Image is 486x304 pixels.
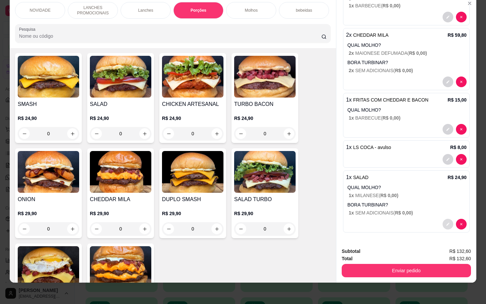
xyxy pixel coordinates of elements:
[346,173,368,181] p: 1 x
[349,68,355,73] span: 2 x
[296,8,312,13] p: bebeidas
[349,115,467,121] p: BARBECUE (
[347,107,467,113] p: QUAL MOLHO?
[30,8,51,13] p: NOVIDADE
[349,50,355,56] span: 2 x
[456,124,467,135] button: decrease-product-quantity
[349,67,467,74] p: SEM ADICIONAIS (
[18,100,79,108] h4: SMASH
[347,42,467,48] p: QUAL MOLHO?
[18,56,79,98] img: product-image
[443,12,453,22] button: decrease-product-quantity
[162,195,223,203] h4: DUPLO SMASH
[18,246,79,288] img: product-image
[443,154,453,165] button: decrease-product-quantity
[234,151,296,193] img: product-image
[380,193,398,198] span: R$ 0,00 )
[90,100,151,108] h4: SALAD
[245,8,258,13] p: Molhos
[349,209,467,216] p: SEM ADICIONAIS (
[349,3,355,8] span: 1 x
[409,50,427,56] span: R$ 0,00 )
[342,249,360,254] strong: Subtotal
[346,143,391,151] p: 1 x
[382,115,400,121] span: R$ 0,00 )
[353,145,391,150] span: LS COCA - avulso
[18,151,79,193] img: product-image
[234,195,296,203] h4: SALAD TURBO
[448,174,467,181] p: R$ 24,90
[90,151,151,193] img: product-image
[349,115,355,121] span: 1 x
[347,184,467,191] p: QUAL MOLHO?
[90,115,151,122] p: R$ 24,90
[19,26,38,32] label: Pesquisa
[162,115,223,122] p: R$ 24,90
[443,77,453,87] button: decrease-product-quantity
[90,246,151,288] img: product-image
[190,8,206,13] p: Porções
[18,115,79,122] p: R$ 24,90
[19,33,321,39] input: Pesquisa
[395,210,413,215] span: R$ 0,00 )
[349,193,355,198] span: 1 x
[234,115,296,122] p: R$ 24,90
[90,210,151,217] p: R$ 29,90
[90,195,151,203] h4: CHEDDAR MILA
[346,31,388,39] p: 2 x
[347,201,467,208] p: BORA TURBINAR?
[449,255,471,262] span: R$ 132,60
[234,100,296,108] h4: TURBO BACON
[450,144,467,151] p: R$ 8,00
[342,264,471,277] button: Enviar pedido
[449,248,471,255] span: R$ 132,60
[456,154,467,165] button: decrease-product-quantity
[347,59,467,66] p: BORA TURBINAR?
[18,210,79,217] p: R$ 29,90
[456,77,467,87] button: decrease-product-quantity
[395,68,413,73] span: R$ 0,00 )
[456,219,467,230] button: decrease-product-quantity
[349,210,355,215] span: 1 x
[353,175,368,180] span: SALAD
[162,56,223,98] img: product-image
[162,100,223,108] h4: CHICKEN ARTESANAL
[138,8,153,13] p: Lanches
[73,5,112,16] p: LANCHES PROMOCIONAIS
[162,151,223,193] img: product-image
[448,97,467,103] p: R$ 15,00
[162,210,223,217] p: R$ 29,90
[234,210,296,217] p: R$ 29,90
[353,97,428,103] span: FRITAS COM CHEDDAR E BACON
[382,3,400,8] span: R$ 0,00 )
[443,219,453,230] button: decrease-product-quantity
[448,32,467,38] p: R$ 59,80
[349,50,467,56] p: MAIONESE DEFUMADA (
[443,124,453,135] button: decrease-product-quantity
[346,96,429,104] p: 1 x
[18,195,79,203] h4: ONION
[349,192,467,199] p: MILANESE (
[234,56,296,98] img: product-image
[456,12,467,22] button: decrease-product-quantity
[349,2,467,9] p: BARBECUE (
[90,56,151,98] img: product-image
[342,256,352,261] strong: Total
[353,32,388,38] span: CHEDDAR MILA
